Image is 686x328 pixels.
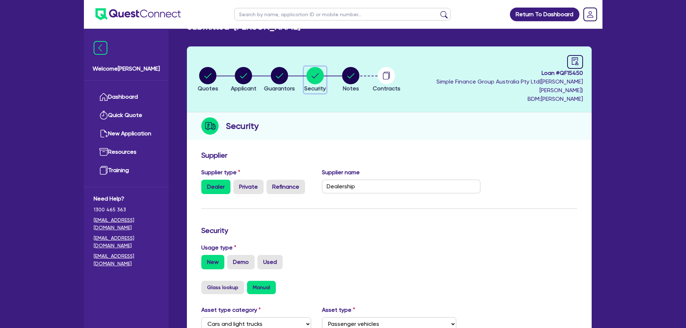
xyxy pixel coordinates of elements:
label: Refinance [266,180,305,194]
button: Applicant [230,67,257,93]
img: training [99,166,108,175]
span: Welcome [PERSON_NAME] [93,64,160,73]
a: Quick Quote [94,106,159,125]
span: Loan # QF15450 [406,69,583,77]
span: audit [571,57,579,65]
label: Dealer [201,180,230,194]
button: Guarantors [264,67,295,93]
label: Asset type category [201,306,261,314]
input: Search by name, application ID or mobile number... [234,8,450,21]
label: New [201,255,224,269]
a: Dashboard [94,88,159,106]
label: Demo [227,255,255,269]
span: Quotes [198,85,218,92]
img: resources [99,148,108,156]
a: New Application [94,125,159,143]
button: Notes [342,67,360,93]
span: Guarantors [264,85,295,92]
label: Supplier type [201,168,240,177]
label: Private [233,180,264,194]
button: Quotes [197,67,219,93]
span: BDM: [PERSON_NAME] [406,95,583,103]
img: icon-menu-close [94,41,107,55]
label: Used [257,255,283,269]
img: step-icon [201,117,219,135]
a: [EMAIL_ADDRESS][DOMAIN_NAME] [94,252,159,268]
h2: Security [226,120,259,132]
h3: Supplier [201,151,577,159]
button: Manual [247,281,276,294]
img: quest-connect-logo-blue [95,8,181,20]
a: Resources [94,143,159,161]
span: Contracts [373,85,400,92]
button: Security [304,67,326,93]
span: Need Help? [94,194,159,203]
button: Glass lookup [201,281,244,294]
a: [EMAIL_ADDRESS][DOMAIN_NAME] [94,234,159,250]
span: Applicant [231,85,256,92]
button: Contracts [372,67,401,93]
span: Notes [343,85,359,92]
img: new-application [99,129,108,138]
label: Asset type [322,306,355,314]
a: Dropdown toggle [581,5,600,24]
span: Security [304,85,326,92]
h3: Security [201,226,577,235]
a: Training [94,161,159,180]
a: Return To Dashboard [510,8,579,21]
span: Simple Finance Group Australia Pty Ltd ( [PERSON_NAME] [PERSON_NAME] ) [436,78,583,94]
a: [EMAIL_ADDRESS][DOMAIN_NAME] [94,216,159,232]
label: Supplier name [322,168,360,177]
img: quick-quote [99,111,108,120]
span: 1300 465 363 [94,206,159,214]
label: Usage type [201,243,236,252]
